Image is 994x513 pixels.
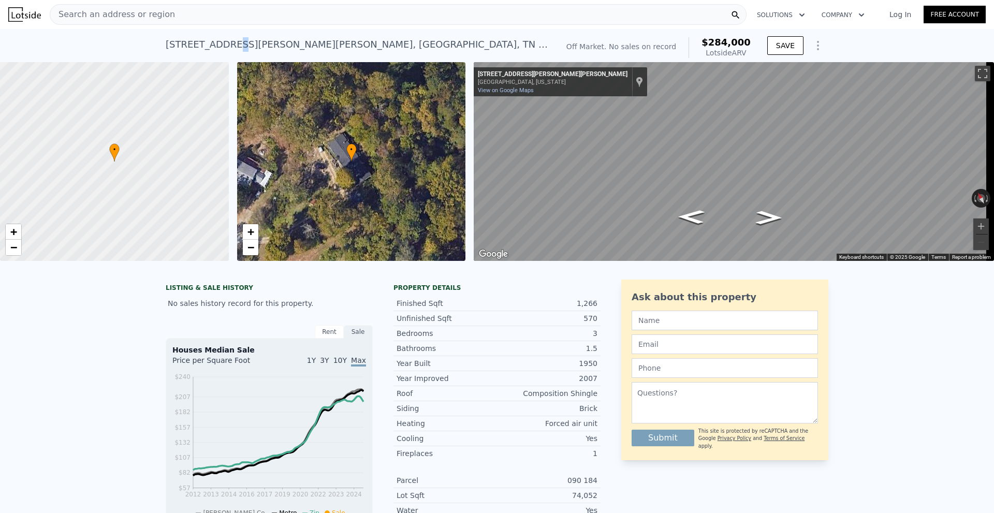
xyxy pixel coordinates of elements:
span: + [10,225,17,238]
div: 1 [497,448,597,459]
div: Forced air unit [497,418,597,429]
div: • [109,143,120,162]
button: SAVE [767,36,803,55]
div: Roof [397,388,497,399]
tspan: $240 [174,373,191,380]
button: Show Options [808,35,828,56]
div: Unfinished Sqft [397,313,497,324]
div: Off Market. No sales on record [566,41,676,52]
button: Solutions [749,6,813,24]
img: Google [476,247,510,261]
div: Street View [474,62,994,261]
div: Cooling [397,433,497,444]
div: 3 [497,328,597,339]
button: Reset the view [973,188,989,209]
a: Terms (opens in new tab) [931,254,946,260]
img: Lotside [8,7,41,22]
a: Show location on map [636,76,643,87]
div: [GEOGRAPHIC_DATA], [US_STATE] [478,79,627,85]
div: • [346,143,357,162]
tspan: 2023 [328,491,344,498]
div: Lot Sqft [397,490,497,501]
tspan: 2024 [346,491,362,498]
div: Parcel [397,475,497,486]
div: Price per Square Foot [172,355,269,372]
span: • [346,145,357,154]
div: Year Improved [397,373,497,384]
path: Go Northwest, Byington Solway Rd [667,207,716,227]
div: Finished Sqft [397,298,497,309]
div: Ask about this property [632,290,818,304]
tspan: $107 [174,454,191,461]
div: Lotside ARV [701,48,751,58]
div: 090 184 [497,475,597,486]
div: Map [474,62,994,261]
tspan: 2017 [257,491,273,498]
span: 10Y [333,356,347,364]
span: + [247,225,254,238]
div: Yes [497,433,597,444]
tspan: $182 [174,408,191,416]
tspan: $82 [179,469,191,476]
tspan: $157 [174,424,191,431]
div: Property details [393,284,601,292]
div: 1950 [497,358,597,369]
div: [STREET_ADDRESS][PERSON_NAME][PERSON_NAME] , [GEOGRAPHIC_DATA] , TN 37931 [166,37,550,52]
div: Fireplaces [397,448,497,459]
button: Toggle fullscreen view [975,66,990,81]
div: Bathrooms [397,343,497,354]
div: Bedrooms [397,328,497,339]
div: [STREET_ADDRESS][PERSON_NAME][PERSON_NAME] [478,70,627,79]
a: Terms of Service [764,435,805,441]
a: Free Account [924,6,986,23]
tspan: 2016 [239,491,255,498]
div: Year Built [397,358,497,369]
button: Zoom out [973,234,989,250]
input: Email [632,334,818,354]
div: LISTING & SALE HISTORY [166,284,373,294]
path: Go East, Byington Solway Rd [744,208,793,228]
div: 1,266 [497,298,597,309]
div: Heating [397,418,497,429]
span: − [247,241,254,254]
div: 570 [497,313,597,324]
button: Company [813,6,873,24]
span: © 2025 Google [890,254,925,260]
tspan: $207 [174,393,191,401]
button: Keyboard shortcuts [839,254,884,261]
button: Rotate clockwise [985,189,991,208]
div: 74,052 [497,490,597,501]
span: 3Y [320,356,329,364]
button: Zoom in [973,218,989,234]
span: − [10,241,17,254]
a: View on Google Maps [478,87,534,94]
a: Zoom out [6,240,21,255]
div: Rent [315,325,344,339]
span: • [109,145,120,154]
div: Sale [344,325,373,339]
span: Max [351,356,366,367]
tspan: 2014 [221,491,237,498]
span: Search an address or region [50,8,175,21]
div: This site is protected by reCAPTCHA and the Google and apply. [698,428,818,450]
a: Zoom out [243,240,258,255]
a: Open this area in Google Maps (opens a new window) [476,247,510,261]
a: Privacy Policy [718,435,751,441]
tspan: 2019 [274,491,290,498]
tspan: 2022 [310,491,326,498]
input: Phone [632,358,818,378]
tspan: $57 [179,485,191,492]
a: Log In [877,9,924,20]
div: 1.5 [497,343,597,354]
input: Name [632,311,818,330]
button: Rotate counterclockwise [972,189,977,208]
tspan: $132 [174,439,191,446]
tspan: 2012 [185,491,201,498]
div: Houses Median Sale [172,345,366,355]
a: Zoom in [6,224,21,240]
span: $284,000 [701,37,751,48]
tspan: 2013 [203,491,219,498]
tspan: 2020 [293,491,309,498]
div: Siding [397,403,497,414]
div: 2007 [497,373,597,384]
